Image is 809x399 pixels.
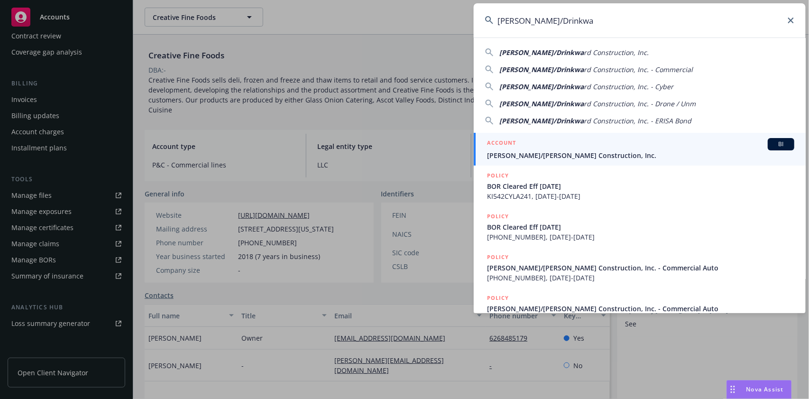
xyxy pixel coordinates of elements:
span: [PERSON_NAME]/Drinkwa [499,82,584,91]
span: [PERSON_NAME]/Drinkwa [499,65,584,74]
h5: POLICY [487,212,509,221]
span: [PERSON_NAME]/Drinkwa [499,99,584,108]
span: rd Construction, Inc. - Cyber [584,82,673,91]
span: KI542CYLA241, [DATE]-[DATE] [487,191,794,201]
a: POLICY[PERSON_NAME]/[PERSON_NAME] Construction, Inc. - Commercial Auto[PHONE_NUMBER], [DATE]-[DATE] [474,247,806,288]
span: [PERSON_NAME]/[PERSON_NAME] Construction, Inc. - Commercial Auto [487,263,794,273]
h5: ACCOUNT [487,138,516,149]
span: BOR Cleared Eff [DATE] [487,181,794,191]
span: BOR Cleared Eff [DATE] [487,222,794,232]
span: [PERSON_NAME]/[PERSON_NAME] Construction, Inc. [487,150,794,160]
a: ACCOUNTBI[PERSON_NAME]/[PERSON_NAME] Construction, Inc. [474,133,806,166]
span: [PHONE_NUMBER], [DATE]-[DATE] [487,232,794,242]
input: Search... [474,3,806,37]
button: Nova Assist [726,380,792,399]
span: [PERSON_NAME]/Drinkwa [499,48,584,57]
span: [PERSON_NAME]/Drinkwa [499,116,584,125]
h5: POLICY [487,293,509,303]
span: rd Construction, Inc. - Drone / Unm [584,99,696,108]
a: POLICY[PERSON_NAME]/[PERSON_NAME] Construction, Inc. - Commercial Auto [474,288,806,329]
a: POLICYBOR Cleared Eff [DATE]KI542CYLA241, [DATE]-[DATE] [474,166,806,206]
span: rd Construction, Inc. - Commercial [584,65,693,74]
span: rd Construction, Inc. - ERISA Bond [584,116,691,125]
span: BI [772,140,791,148]
span: [PHONE_NUMBER], [DATE]-[DATE] [487,273,794,283]
a: POLICYBOR Cleared Eff [DATE][PHONE_NUMBER], [DATE]-[DATE] [474,206,806,247]
div: Drag to move [727,380,739,399]
span: Nova Assist [746,385,784,393]
span: [PERSON_NAME]/[PERSON_NAME] Construction, Inc. - Commercial Auto [487,304,794,314]
h5: POLICY [487,252,509,262]
span: rd Construction, Inc. [584,48,649,57]
h5: POLICY [487,171,509,180]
